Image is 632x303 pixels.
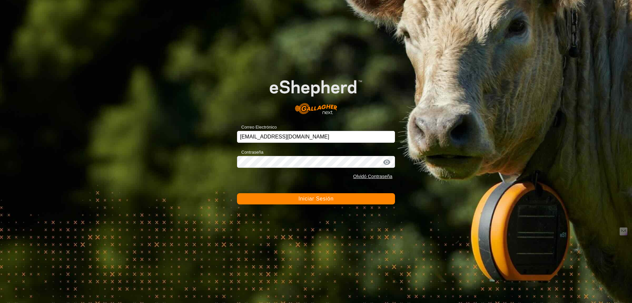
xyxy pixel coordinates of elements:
label: Correo Electrónico [237,124,277,131]
img: Logo de eShepherd [253,67,379,121]
a: Olvidó Contraseña [353,174,392,179]
input: Correo Electrónico [237,131,395,143]
label: Contraseña [237,149,263,156]
button: Iniciar Sesión [237,193,395,204]
span: Iniciar Sesión [298,196,333,201]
